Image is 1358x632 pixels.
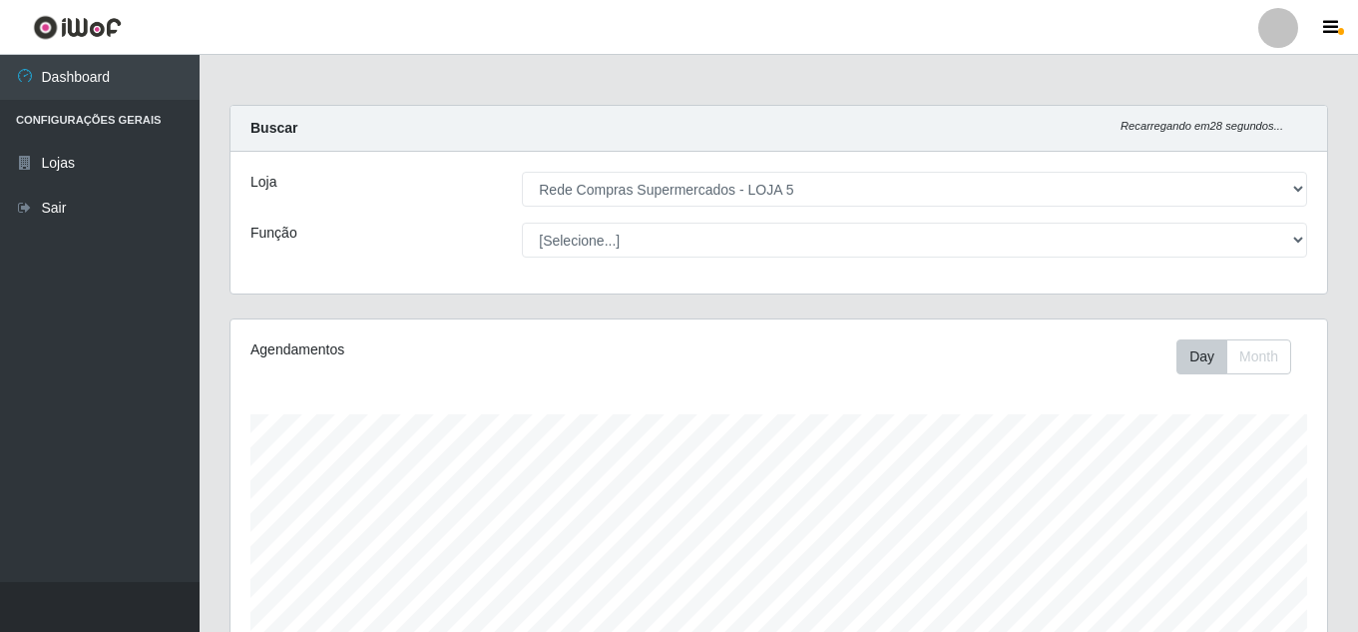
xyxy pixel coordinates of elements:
[250,223,297,244] label: Função
[1226,339,1291,374] button: Month
[250,339,674,360] div: Agendamentos
[1176,339,1307,374] div: Toolbar with button groups
[1176,339,1227,374] button: Day
[1121,120,1283,132] i: Recarregando em 28 segundos...
[1176,339,1291,374] div: First group
[250,172,276,193] label: Loja
[250,120,297,136] strong: Buscar
[33,15,122,40] img: CoreUI Logo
